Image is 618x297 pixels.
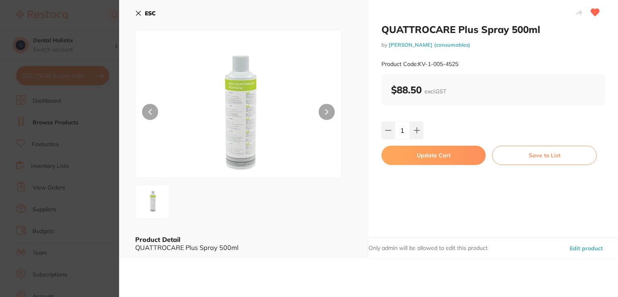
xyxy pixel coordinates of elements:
span: excl. GST [424,88,446,95]
button: Update Cart [381,146,486,165]
p: Only admin will be allowed to edit this product [369,244,488,252]
b: Product Detail [135,235,180,243]
h2: QUATTROCARE Plus Spray 500ml [381,23,605,35]
small: Product Code: KV-1-005-4525 [381,61,458,68]
b: ESC [145,10,156,17]
small: by [381,42,605,48]
img: Zw [177,50,300,177]
button: ESC [135,6,156,20]
button: Save to List [492,146,597,165]
button: Edit product [567,239,605,258]
div: QUATTROCARE Plus Spray 500ml [135,244,352,251]
b: $88.50 [391,84,446,96]
img: Zw [138,187,167,216]
a: [PERSON_NAME] (consumables) [389,41,470,48]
